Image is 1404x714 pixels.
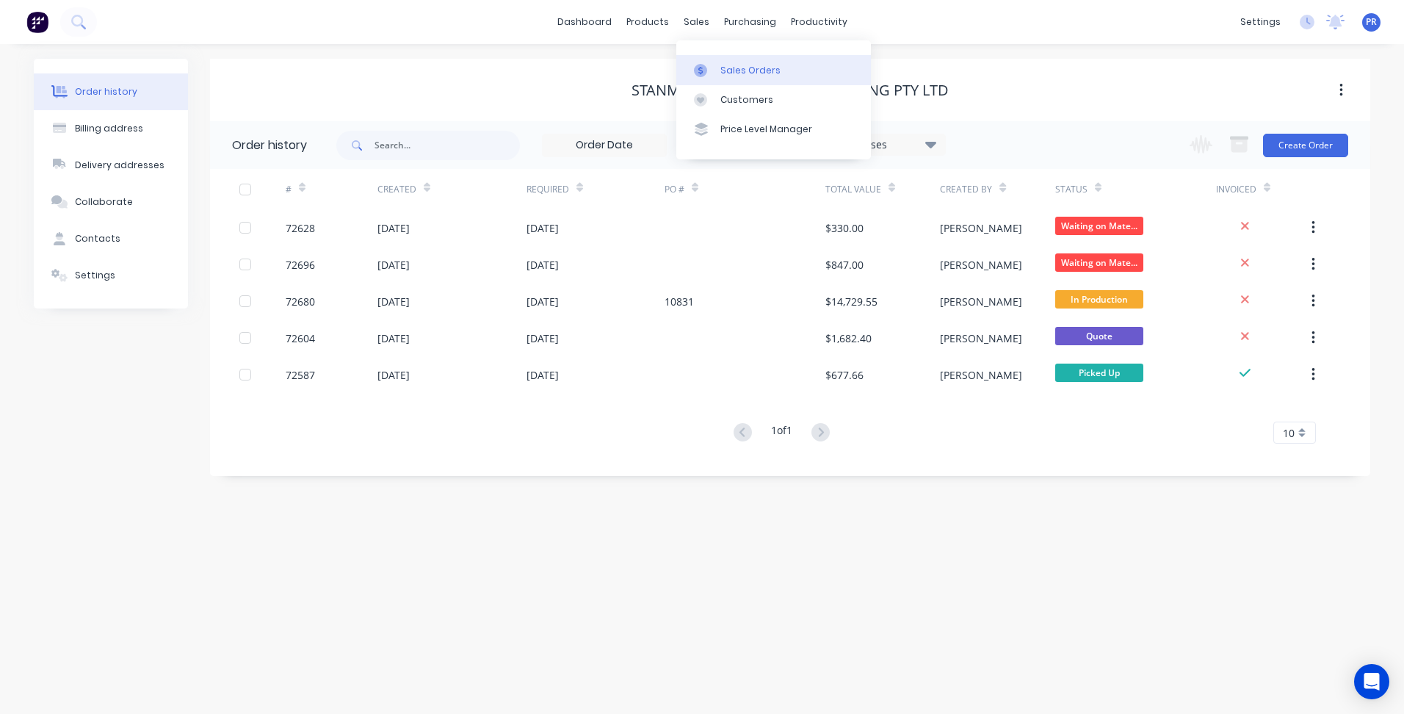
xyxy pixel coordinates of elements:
[676,115,871,144] a: Price Level Manager
[377,294,410,309] div: [DATE]
[34,147,188,184] button: Delivery addresses
[75,195,133,209] div: Collaborate
[720,64,781,77] div: Sales Orders
[1233,11,1288,33] div: settings
[940,257,1022,273] div: [PERSON_NAME]
[550,11,619,33] a: dashboard
[940,169,1054,209] div: Created By
[377,220,410,236] div: [DATE]
[526,183,569,196] div: Required
[286,183,292,196] div: #
[377,257,410,273] div: [DATE]
[1283,425,1295,441] span: 10
[286,220,315,236] div: 72628
[940,294,1022,309] div: [PERSON_NAME]
[822,137,945,153] div: 17 Statuses
[1055,364,1143,382] span: Picked Up
[632,82,949,99] div: Stanmore Ceramics Contracting Pty Ltd
[286,169,377,209] div: #
[784,11,855,33] div: productivity
[676,85,871,115] a: Customers
[1055,327,1143,345] span: Quote
[1216,169,1308,209] div: Invoiced
[825,294,877,309] div: $14,729.55
[75,269,115,282] div: Settings
[825,331,872,346] div: $1,682.40
[1055,169,1216,209] div: Status
[665,183,684,196] div: PO #
[374,131,520,160] input: Search...
[75,232,120,245] div: Contacts
[1055,253,1143,272] span: Waiting on Mate...
[825,220,864,236] div: $330.00
[676,55,871,84] a: Sales Orders
[377,169,526,209] div: Created
[825,257,864,273] div: $847.00
[940,367,1022,383] div: [PERSON_NAME]
[825,183,881,196] div: Total Value
[377,183,416,196] div: Created
[676,11,717,33] div: sales
[720,93,773,107] div: Customers
[1366,15,1377,29] span: PR
[26,11,48,33] img: Factory
[940,220,1022,236] div: [PERSON_NAME]
[526,169,665,209] div: Required
[34,257,188,294] button: Settings
[377,331,410,346] div: [DATE]
[1055,290,1143,309] span: In Production
[34,110,188,147] button: Billing address
[286,331,315,346] div: 72604
[34,220,188,257] button: Contacts
[1354,664,1389,699] div: Open Intercom Messenger
[825,169,940,209] div: Total Value
[619,11,676,33] div: products
[526,257,559,273] div: [DATE]
[286,257,315,273] div: 72696
[1055,183,1088,196] div: Status
[825,367,864,383] div: $677.66
[526,331,559,346] div: [DATE]
[232,137,307,154] div: Order history
[377,367,410,383] div: [DATE]
[543,134,666,156] input: Order Date
[526,367,559,383] div: [DATE]
[665,294,694,309] div: 10831
[940,183,992,196] div: Created By
[75,159,164,172] div: Delivery addresses
[526,220,559,236] div: [DATE]
[34,184,188,220] button: Collaborate
[286,367,315,383] div: 72587
[75,122,143,135] div: Billing address
[940,331,1022,346] div: [PERSON_NAME]
[34,73,188,110] button: Order history
[717,11,784,33] div: purchasing
[286,294,315,309] div: 72680
[1263,134,1348,157] button: Create Order
[75,85,137,98] div: Order history
[665,169,825,209] div: PO #
[771,422,792,444] div: 1 of 1
[1055,217,1143,235] span: Waiting on Mate...
[1216,183,1256,196] div: Invoiced
[720,123,812,136] div: Price Level Manager
[526,294,559,309] div: [DATE]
